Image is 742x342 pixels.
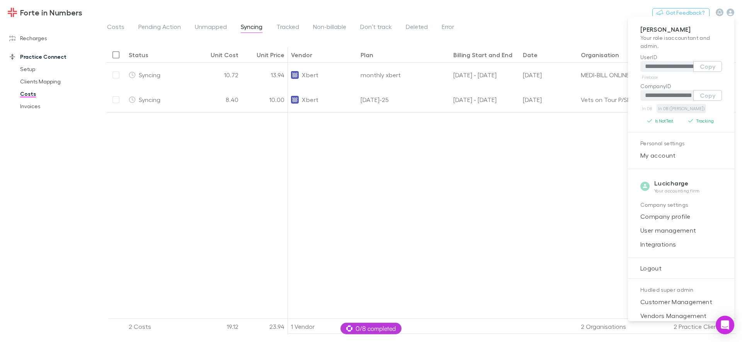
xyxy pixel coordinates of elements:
button: Copy [693,61,722,72]
div: Open Intercom Messenger [716,316,734,334]
a: In DB ([PERSON_NAME]) [657,104,706,113]
p: CompanyID [640,82,722,90]
p: Company settings [640,200,722,210]
span: Vendors Management [634,311,728,320]
p: UserID [640,53,722,61]
p: Personal settings [640,139,722,148]
p: Your role is accountant and admin . [640,34,722,50]
button: Tracking [681,116,722,126]
button: Is NotTest [640,116,681,126]
p: Hudled super admin [640,285,722,295]
strong: Lucicharge [654,179,689,187]
p: [PERSON_NAME] [640,26,722,34]
span: Company profile [634,212,728,221]
span: User management [634,226,728,235]
span: My account [634,151,728,160]
a: In DB [640,104,654,113]
span: Customer Management [634,297,728,306]
span: Logout [634,264,728,273]
button: Copy [693,90,722,101]
p: Your accounting firm [654,188,700,194]
span: Integrations [634,240,728,249]
a: Firebase [640,73,659,82]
